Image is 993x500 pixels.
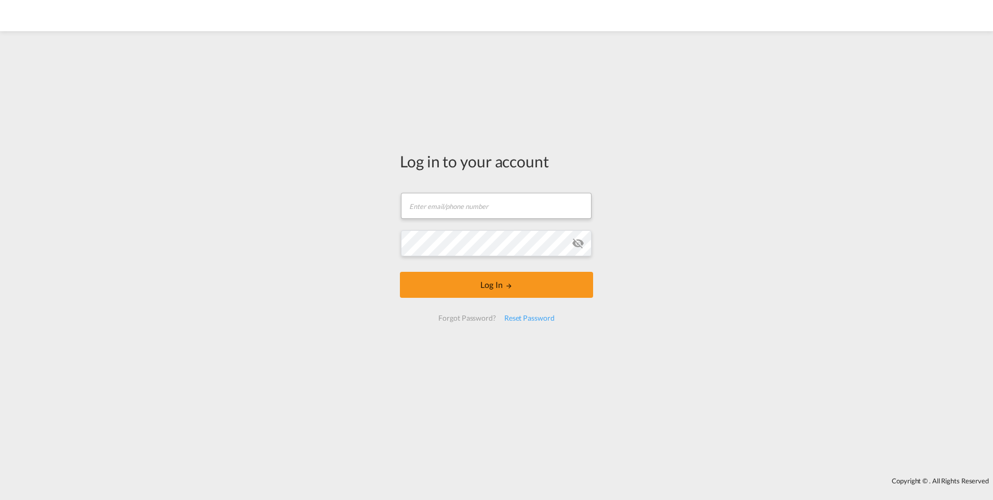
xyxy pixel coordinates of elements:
md-icon: icon-eye-off [572,237,584,249]
input: Enter email/phone number [401,193,592,219]
div: Log in to your account [400,150,593,172]
button: LOGIN [400,272,593,298]
div: Forgot Password? [434,309,500,327]
div: Reset Password [500,309,559,327]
